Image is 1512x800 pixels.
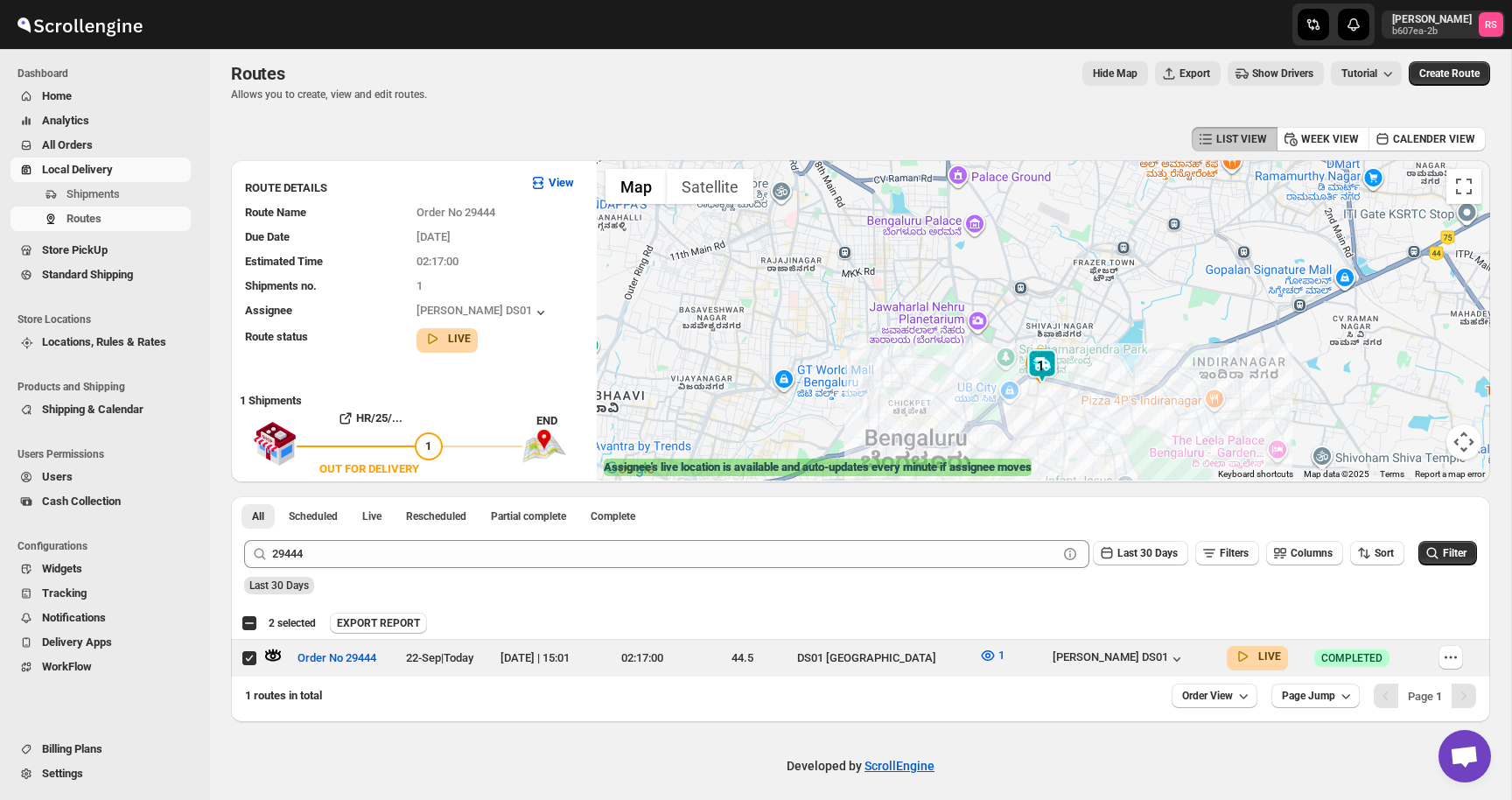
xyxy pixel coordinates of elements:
button: All routes [241,504,275,529]
span: 22-Sep | Today [406,651,473,664]
button: Filter [1418,541,1477,565]
button: Analytics [10,109,191,133]
span: Home [42,89,72,102]
a: ScrollEngine [864,759,934,773]
button: Order View [1172,684,1257,708]
a: Report a map error [1415,469,1485,479]
a: Terms (opens in new tab) [1380,469,1404,479]
button: WorkFlow [10,655,191,679]
span: 2 selected [269,616,316,630]
button: LIVE [423,330,471,347]
span: Standard Shipping [42,268,133,281]
span: Sort [1375,547,1394,559]
span: [DATE] [416,230,451,243]
button: Show street map [605,169,667,204]
span: WEEK VIEW [1301,132,1359,146]
span: Store Locations [17,312,198,326]
span: COMPLETED [1321,651,1382,665]
b: View [549,176,574,189]
span: Users [42,470,73,483]
span: Route status [245,330,308,343]
span: 02:17:00 [416,255,458,268]
span: Order No 29444 [297,649,376,667]
span: Page [1408,690,1442,703]
button: Show Drivers [1228,61,1324,86]
button: Users [10,465,191,489]
span: Settings [42,767,83,780]
b: LIVE [448,333,471,345]
span: Cash Collection [42,495,121,508]
p: Developed by [787,757,934,775]
button: Tutorial [1331,61,1402,86]
p: b607ea-2b [1392,26,1472,37]
span: All [252,509,264,523]
button: HR/25/... [297,404,443,432]
text: RS [1485,19,1497,31]
img: shop.svg [253,410,297,478]
a: Open this area in Google Maps (opens a new window) [601,458,659,481]
span: 1 [416,279,423,292]
span: Map data ©2025 [1304,469,1369,479]
span: Hide Map [1093,67,1137,81]
span: Dashboard [17,67,198,81]
span: Locations, Rules & Rates [42,335,166,348]
button: Sort [1350,541,1404,565]
button: WEEK VIEW [1277,127,1369,151]
button: Keyboard shortcuts [1218,468,1293,481]
span: Users Permissions [17,447,198,461]
nav: Pagination [1374,684,1476,708]
span: Filter [1443,547,1466,559]
b: LIVE [1258,650,1281,663]
button: Routes [10,207,191,231]
h3: ROUTE DETAILS [245,179,515,197]
button: Locations, Rules & Rates [10,330,191,354]
label: Assignee's live location is available and auto-updates every minute if assignee moves [604,459,1032,476]
span: Analytics [42,114,89,127]
button: 1 [969,642,1015,670]
button: User menu [1382,11,1505,39]
span: Tracking [42,586,87,600]
b: 1 Shipments [231,385,302,407]
button: All Orders [10,133,191,158]
div: [DATE] | 15:01 [500,649,587,667]
b: 1 [1436,690,1442,703]
span: 1 [425,439,431,453]
span: Route Name [245,206,306,219]
span: All Orders [42,138,93,151]
span: Notifications [42,611,106,624]
button: Columns [1266,541,1343,565]
span: Assignee [245,304,292,317]
span: Romil Seth [1479,12,1503,37]
span: Shipments [66,187,120,200]
div: 02:17:00 [598,649,687,667]
button: Map camera controls [1446,425,1481,460]
button: LIVE [1234,648,1281,665]
span: LIST VIEW [1216,132,1267,146]
img: trip_end.png [522,430,566,463]
span: Configurations [17,539,198,553]
button: Home [10,84,191,109]
div: 1 [1023,348,1058,383]
span: Products and Shipping [17,380,198,394]
button: Filters [1195,541,1259,565]
span: Filters [1220,547,1249,559]
span: Export [1179,67,1210,81]
div: END [536,412,588,430]
span: Delivery Apps [42,635,112,649]
div: DS01 [GEOGRAPHIC_DATA] [797,649,969,667]
span: Routes [231,63,285,84]
button: Widgets [10,557,191,581]
button: EXPORT REPORT [330,613,427,634]
button: Map action label [1082,61,1148,86]
div: [PERSON_NAME] DS01 [1053,650,1186,668]
span: Order View [1182,689,1233,703]
button: Toggle fullscreen view [1446,169,1481,204]
button: [PERSON_NAME] DS01 [416,304,549,321]
button: CALENDER VIEW [1368,127,1486,151]
button: Settings [10,761,191,786]
span: WorkFlow [42,660,92,673]
div: 44.5 [697,649,787,667]
span: Columns [1291,547,1333,559]
span: Store PickUp [42,243,108,256]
